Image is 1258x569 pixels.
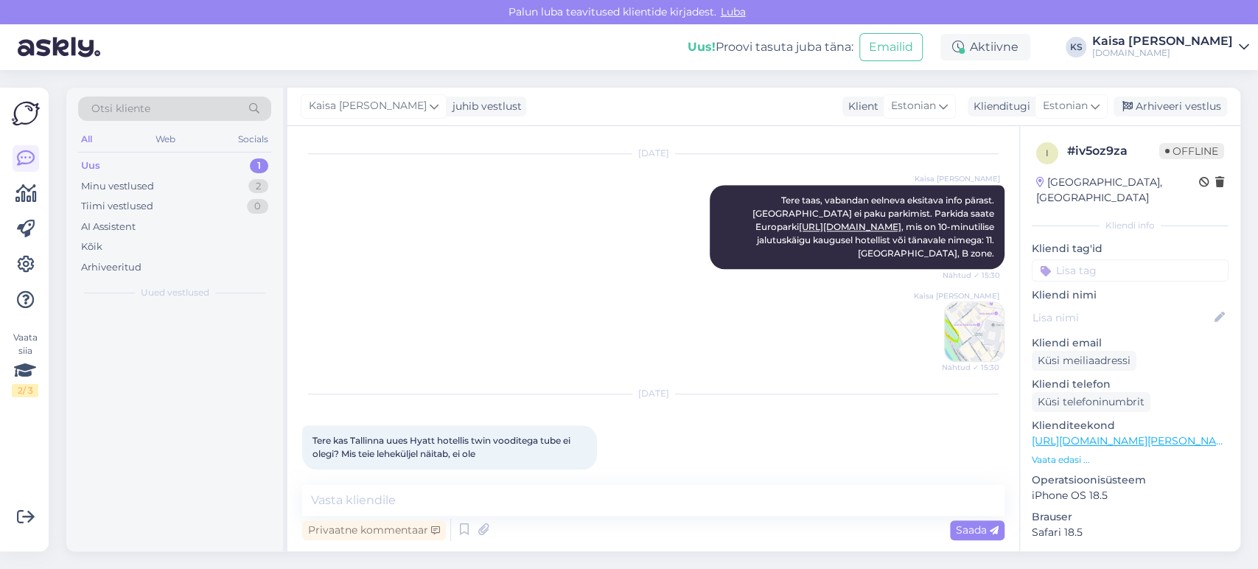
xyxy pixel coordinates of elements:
[688,40,716,54] b: Uus!
[447,99,522,114] div: juhib vestlust
[81,199,153,214] div: Tiimi vestlused
[81,220,136,234] div: AI Assistent
[91,101,150,116] span: Otsi kliente
[235,130,271,149] div: Socials
[1032,219,1229,232] div: Kliendi info
[309,98,427,114] span: Kaisa [PERSON_NAME]
[943,270,1000,281] span: Nähtud ✓ 15:30
[1092,35,1249,59] a: Kaisa [PERSON_NAME][DOMAIN_NAME]
[248,179,268,194] div: 2
[945,302,1004,361] img: Attachment
[312,435,573,459] span: Tere kas Tallinna uues Hyatt hotellis twin vooditega tube ei olegi? Mis teie leheküljel näitab, e...
[247,199,268,214] div: 0
[81,260,141,275] div: Arhiveeritud
[1032,525,1229,540] p: Safari 18.5
[81,158,100,173] div: Uus
[1114,97,1227,116] div: Arhiveeri vestlus
[915,173,1000,184] span: Kaisa [PERSON_NAME]
[1036,175,1199,206] div: [GEOGRAPHIC_DATA], [GEOGRAPHIC_DATA]
[1032,335,1229,351] p: Kliendi email
[1043,98,1088,114] span: Estonian
[956,523,999,537] span: Saada
[1032,392,1150,412] div: Küsi telefoninumbrit
[302,387,1004,400] div: [DATE]
[153,130,178,149] div: Web
[302,520,446,540] div: Privaatne kommentaar
[1032,453,1229,467] p: Vaata edasi ...
[1066,37,1086,57] div: KS
[1032,287,1229,303] p: Kliendi nimi
[1032,509,1229,525] p: Brauser
[1032,351,1136,371] div: Küsi meiliaadressi
[302,147,1004,160] div: [DATE]
[81,179,154,194] div: Minu vestlused
[81,240,102,254] div: Kõik
[891,98,936,114] span: Estonian
[1067,142,1159,160] div: # iv5oz9za
[1032,259,1229,282] input: Lisa tag
[799,221,901,232] a: [URL][DOMAIN_NAME]
[12,331,38,397] div: Vaata siia
[1092,47,1233,59] div: [DOMAIN_NAME]
[688,38,853,56] div: Proovi tasuta juba täna:
[942,362,999,373] span: Nähtud ✓ 15:30
[141,286,209,299] span: Uued vestlused
[12,384,38,397] div: 2 / 3
[78,130,95,149] div: All
[1046,147,1049,158] span: i
[1032,241,1229,256] p: Kliendi tag'id
[12,100,40,128] img: Askly Logo
[716,5,750,18] span: Luba
[1032,472,1229,488] p: Operatsioonisüsteem
[250,158,268,173] div: 1
[1032,418,1229,433] p: Klienditeekond
[1032,488,1229,503] p: iPhone OS 18.5
[940,34,1030,60] div: Aktiivne
[859,33,923,61] button: Emailid
[307,470,362,481] span: 11:21
[968,99,1030,114] div: Klienditugi
[1032,310,1212,326] input: Lisa nimi
[1159,143,1224,159] span: Offline
[1032,377,1229,392] p: Kliendi telefon
[752,195,996,259] span: Tere taas, vabandan eelneva eksitava info pärast. [GEOGRAPHIC_DATA] ei paku parkimist. Parkida sa...
[1092,35,1233,47] div: Kaisa [PERSON_NAME]
[914,290,999,301] span: Kaisa [PERSON_NAME]
[842,99,878,114] div: Klient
